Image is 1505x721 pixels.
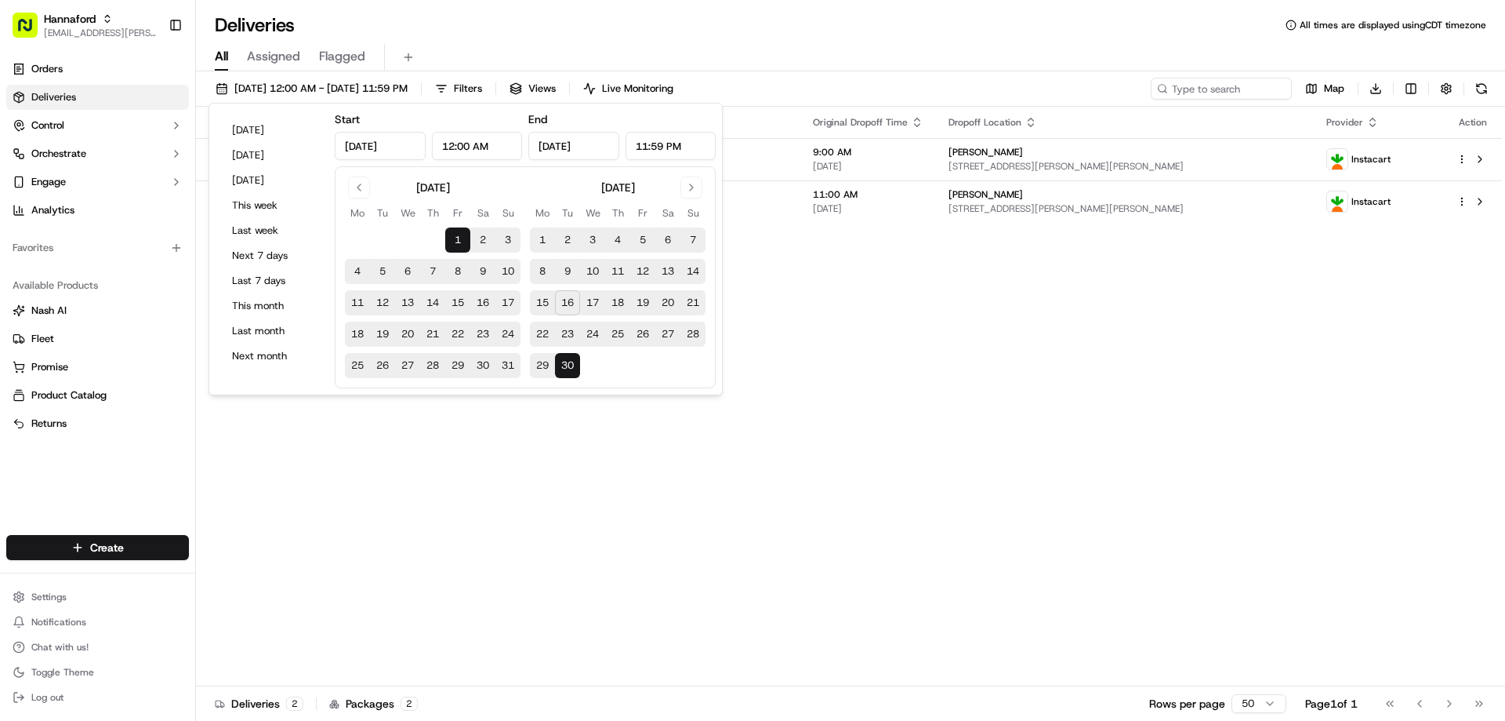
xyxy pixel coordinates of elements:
[395,353,420,378] button: 27
[813,160,923,173] span: [DATE]
[655,259,680,284] button: 13
[601,180,635,195] div: [DATE]
[605,290,630,315] button: 18
[6,141,189,166] button: Orchestrate
[948,202,1302,215] span: [STREET_ADDRESS][PERSON_NAME][PERSON_NAME]
[345,205,370,221] th: Monday
[605,205,630,221] th: Thursday
[420,290,445,315] button: 14
[502,78,563,100] button: Views
[605,259,630,284] button: 11
[401,697,418,711] div: 2
[6,85,189,110] a: Deliveries
[16,63,285,88] p: Welcome 👋
[6,355,189,380] button: Promise
[445,228,470,253] button: 1
[1327,149,1347,169] img: profile_instacart_ahold_partner.png
[16,229,28,242] div: 📗
[680,322,705,347] button: 28
[225,245,319,267] button: Next 7 days
[813,146,923,158] span: 9:00 AM
[1327,191,1347,212] img: profile_instacart_ahold_partner.png
[680,205,705,221] th: Sunday
[605,322,630,347] button: 25
[209,78,415,100] button: [DATE] 12:00 AM - [DATE] 11:59 PM
[395,322,420,347] button: 20
[31,417,67,431] span: Returns
[6,661,189,683] button: Toggle Theme
[445,290,470,315] button: 15
[6,273,189,298] div: Available Products
[9,221,126,249] a: 📗Knowledge Base
[31,691,63,704] span: Log out
[454,82,482,96] span: Filters
[445,259,470,284] button: 8
[420,322,445,347] button: 21
[6,113,189,138] button: Control
[31,332,54,346] span: Fleet
[655,290,680,315] button: 20
[445,353,470,378] button: 29
[31,388,107,402] span: Product Catalog
[948,146,1023,158] span: [PERSON_NAME]
[225,119,319,141] button: [DATE]
[626,132,716,160] input: Time
[420,259,445,284] button: 7
[813,116,908,129] span: Original Dropoff Time
[370,290,395,315] button: 12
[495,205,520,221] th: Sunday
[31,591,67,603] span: Settings
[225,169,319,191] button: [DATE]
[470,228,495,253] button: 2
[470,205,495,221] th: Saturday
[31,147,86,161] span: Orchestrate
[6,383,189,408] button: Product Catalog
[6,586,189,608] button: Settings
[53,150,257,166] div: Start new chat
[132,229,145,242] div: 💻
[580,322,605,347] button: 24
[813,202,923,215] span: [DATE]
[948,188,1023,201] span: [PERSON_NAME]
[6,6,162,44] button: Hannaford[EMAIL_ADDRESS][PERSON_NAME][DOMAIN_NAME]
[215,47,228,66] span: All
[6,636,189,658] button: Chat with us!
[234,82,408,96] span: [DATE] 12:00 AM - [DATE] 11:59 PM
[31,304,67,318] span: Nash AI
[329,696,418,712] div: Packages
[555,322,580,347] button: 23
[555,259,580,284] button: 9
[215,13,295,38] h1: Deliveries
[495,259,520,284] button: 10
[1456,116,1489,129] div: Action
[225,144,319,166] button: [DATE]
[680,290,705,315] button: 21
[31,62,63,76] span: Orders
[630,205,655,221] th: Friday
[630,322,655,347] button: 26
[445,205,470,221] th: Friday
[555,290,580,315] button: 16
[31,175,66,189] span: Engage
[6,411,189,436] button: Returns
[602,82,673,96] span: Live Monitoring
[470,322,495,347] button: 23
[6,611,189,633] button: Notifications
[1324,82,1344,96] span: Map
[345,290,370,315] button: 11
[395,259,420,284] button: 6
[6,198,189,223] a: Analytics
[44,27,156,39] button: [EMAIL_ADDRESS][PERSON_NAME][DOMAIN_NAME]
[345,259,370,284] button: 4
[1149,696,1225,712] p: Rows per page
[680,228,705,253] button: 7
[420,205,445,221] th: Thursday
[13,417,183,431] a: Returns
[555,353,580,378] button: 30
[630,259,655,284] button: 12
[148,228,252,243] span: API Documentation
[530,353,555,378] button: 29
[416,180,450,195] div: [DATE]
[370,259,395,284] button: 5
[576,78,680,100] button: Live Monitoring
